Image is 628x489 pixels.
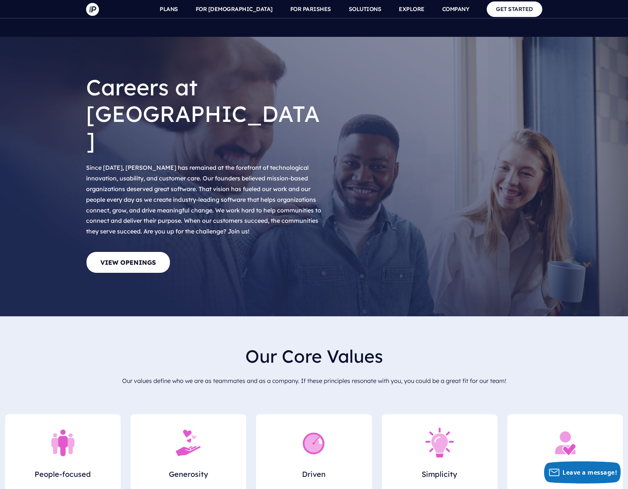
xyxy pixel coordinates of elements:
[544,461,621,483] button: Leave a message!
[92,373,536,389] p: Our values define who we are as teammates and as a company. If these principles resonate with you...
[421,414,458,462] img: Icon-Pink_Simplicity-77
[267,468,361,486] h3: Driven
[86,164,321,235] span: Since [DATE], [PERSON_NAME] has remained at the forefront of technological innovation, usability,...
[86,68,325,159] h1: Careers at [GEOGRAPHIC_DATA]
[45,414,81,462] img: Icon_People_First_Red-1
[393,468,486,486] h3: Simplicity
[487,1,542,17] a: GET STARTED
[295,414,332,462] img: Icon_Driven_White
[518,468,612,486] h3: Teachable
[563,468,617,476] span: Leave a message!
[547,414,583,462] img: Icon_Attendance_Check-In_White
[86,251,170,273] a: View Openings
[170,414,207,462] img: Icon_Giving_Increase_Above_and_Beyond_Red-1
[142,468,235,486] h3: Generosity
[92,340,536,373] h2: Our Core Values
[16,468,110,486] h3: People-focused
